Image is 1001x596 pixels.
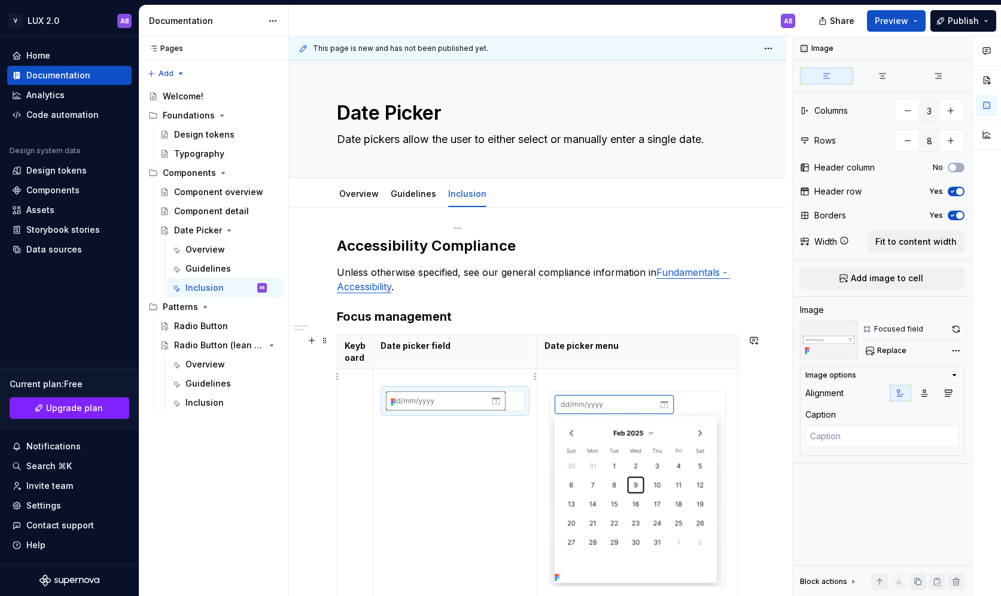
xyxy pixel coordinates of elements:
[155,317,284,336] a: Radio Button
[159,69,174,78] span: Add
[868,231,965,253] button: Fit to content width
[7,200,132,220] a: Assets
[7,536,132,555] button: Help
[830,15,854,27] span: Share
[7,46,132,65] a: Home
[7,66,132,85] a: Documentation
[163,167,216,179] div: Components
[155,144,284,163] a: Typography
[334,181,384,206] div: Overview
[26,460,72,472] div: Search ⌘K
[7,437,132,456] button: Notifications
[185,378,231,390] div: Guidelines
[862,342,912,359] button: Replace
[26,50,50,62] div: Home
[185,397,224,409] div: Inclusion
[166,393,284,412] a: Inclusion
[337,309,452,324] strong: Focus management
[185,244,225,256] div: Overview
[185,282,224,294] div: Inclusion
[7,496,132,515] a: Settings
[867,10,926,32] button: Preview
[26,519,94,531] div: Contact support
[2,8,136,34] button: VLUX 2.0AB
[144,163,284,183] div: Components
[345,340,366,363] strong: Keyboard
[185,358,225,370] div: Overview
[26,109,99,121] div: Code automation
[174,339,264,351] div: Radio Button (lean approach)
[10,378,129,390] div: Current plan : Free
[163,90,203,102] div: Welcome!
[163,301,198,313] div: Patterns
[120,16,129,26] div: AB
[155,125,284,144] a: Design tokens
[174,224,222,236] div: Date Picker
[26,480,73,492] div: Invite team
[784,16,793,26] div: AB
[930,10,996,32] button: Publish
[386,391,506,410] img: 122de7df-bacd-45c9-a70d-ae2c719c274a.png
[26,224,100,236] div: Storybook stories
[8,14,23,28] div: V
[166,278,284,297] a: InclusionAB
[800,577,847,586] div: Block actions
[814,209,846,221] div: Borders
[334,99,736,127] textarea: Date Picker
[805,370,856,380] div: Image options
[814,105,848,117] div: Columns
[805,387,844,399] div: Alignment
[26,539,45,551] div: Help
[7,86,132,105] a: Analytics
[813,10,862,32] button: Share
[174,148,224,160] div: Typography
[7,181,132,200] a: Components
[874,324,923,334] div: Focused field
[448,188,486,199] a: Inclusion
[544,340,619,351] strong: Date picker menu
[875,15,908,27] span: Preview
[7,240,132,259] a: Data sources
[39,574,99,586] svg: Supernova Logo
[26,500,61,512] div: Settings
[929,211,943,220] label: Yes
[174,320,228,332] div: Radio Button
[313,44,488,53] span: This page is new and has not been published yet.
[339,188,379,199] a: Overview
[391,188,436,199] a: Guidelines
[814,135,836,147] div: Rows
[144,106,284,125] div: Foundations
[149,15,262,27] div: Documentation
[26,440,81,452] div: Notifications
[805,409,836,421] div: Caption
[155,183,284,202] a: Component overview
[144,297,284,317] div: Patterns
[814,236,837,248] div: Width
[155,221,284,240] a: Date Picker
[875,236,957,248] span: Fit to content width
[7,220,132,239] a: Storybook stories
[877,346,906,355] span: Replace
[166,240,284,259] a: Overview
[814,186,862,197] div: Header row
[26,89,65,101] div: Analytics
[26,244,82,256] div: Data sources
[26,204,54,216] div: Assets
[381,340,451,351] strong: Date picker field
[805,370,959,380] button: Image options
[259,282,265,294] div: AB
[7,516,132,535] button: Contact support
[155,202,284,221] a: Component detail
[7,476,132,495] a: Invite team
[174,129,235,141] div: Design tokens
[443,181,491,206] div: Inclusion
[10,397,129,419] a: Upgrade plan
[800,267,965,289] button: Add image to cell
[550,391,725,586] img: 4fa81bb9-1544-47a8-b54b-f99adb4072ed.png
[933,163,943,172] label: No
[334,130,736,149] textarea: Date pickers allow the user to either select or manually enter a single date.
[174,186,263,198] div: Component overview
[929,187,943,196] label: Yes
[144,65,188,82] button: Add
